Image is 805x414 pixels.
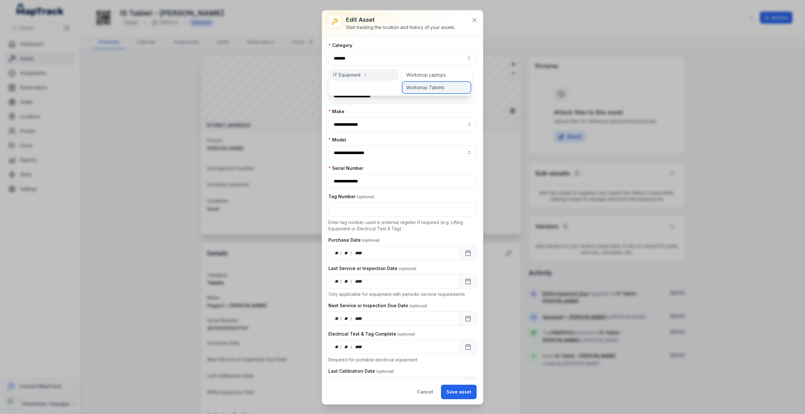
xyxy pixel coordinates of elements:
[460,340,477,354] button: Calendar
[334,278,340,285] div: day,
[441,385,477,399] button: Save asset
[353,278,364,285] div: year,
[342,344,351,350] div: month,
[350,344,353,350] div: /
[328,117,477,132] input: asset-edit:cf[8d30bdcc-ee20-45c2-b158-112416eb6043]-label
[328,302,427,309] label: Next Service or Inspection Due Date
[342,278,351,285] div: month,
[353,344,364,350] div: year,
[328,357,477,363] p: Required for portable electrical equipment
[460,246,477,260] button: Calendar
[333,72,361,78] span: IT Equipment
[334,344,340,350] div: day,
[350,315,353,322] div: /
[412,385,438,399] button: Cancel
[328,291,477,297] p: Only applicable for equipment with periodic service requirements
[406,84,444,91] span: Workshop Tablets
[328,368,394,374] label: Last Calibration Date
[328,237,380,243] label: Purchase Date
[346,15,455,24] h3: Edit asset
[342,315,351,322] div: month,
[460,377,477,391] button: Calendar
[340,278,342,285] div: /
[353,315,364,322] div: year,
[328,146,477,160] input: asset-edit:cf[5827e389-34f9-4b46-9346-a02c2bfa3a05]-label
[328,193,374,200] label: Tag Number
[340,344,342,350] div: /
[342,250,351,256] div: month,
[334,315,340,322] div: day,
[353,250,364,256] div: year,
[328,219,477,232] p: Enter tag number used in external register if required (e.g. Lifting Equipment or Electrical Test...
[460,311,477,326] button: Calendar
[328,108,344,115] label: Make
[328,137,346,143] label: Model
[350,250,353,256] div: /
[328,265,416,272] label: Last Service or Inspection Date
[406,72,446,78] span: Workshop Laptops
[346,24,455,31] div: Start tracking the location and history of your assets.
[328,331,415,337] label: Electrical Test & Tag Complete
[334,250,340,256] div: day,
[328,165,363,171] label: Serial Number
[460,274,477,289] button: Calendar
[350,278,353,285] div: /
[340,250,342,256] div: /
[328,42,352,49] label: Category
[340,315,342,322] div: /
